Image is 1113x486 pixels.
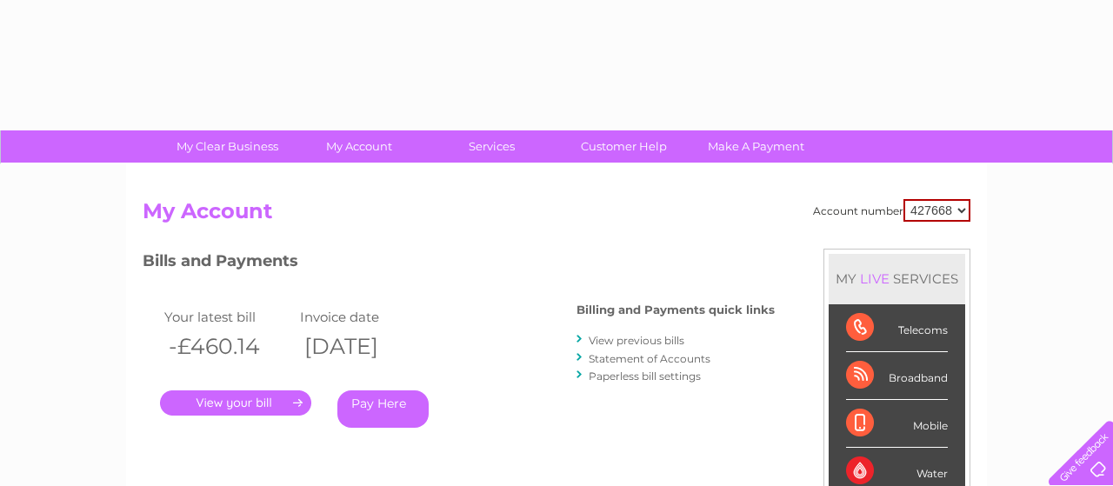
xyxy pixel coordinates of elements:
[813,199,970,222] div: Account number
[846,304,948,352] div: Telecoms
[288,130,431,163] a: My Account
[589,369,701,383] a: Paperless bill settings
[296,329,431,364] th: [DATE]
[589,334,684,347] a: View previous bills
[589,352,710,365] a: Statement of Accounts
[156,130,299,163] a: My Clear Business
[143,199,970,232] h2: My Account
[160,329,296,364] th: -£460.14
[420,130,563,163] a: Services
[552,130,696,163] a: Customer Help
[846,400,948,448] div: Mobile
[296,305,431,329] td: Invoice date
[684,130,828,163] a: Make A Payment
[160,390,311,416] a: .
[829,254,965,303] div: MY SERVICES
[856,270,893,287] div: LIVE
[337,390,429,428] a: Pay Here
[143,249,775,279] h3: Bills and Payments
[576,303,775,316] h4: Billing and Payments quick links
[846,352,948,400] div: Broadband
[160,305,296,329] td: Your latest bill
